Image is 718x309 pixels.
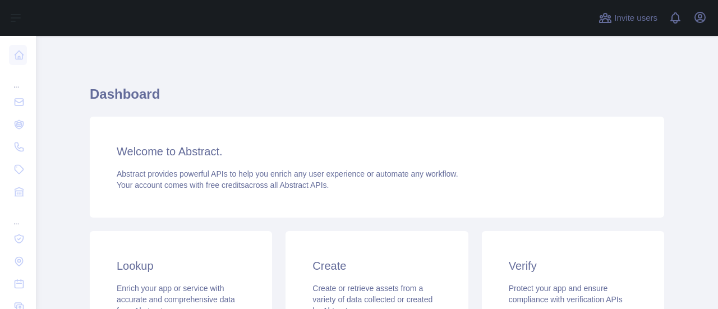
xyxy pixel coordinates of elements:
h3: Create [312,258,441,274]
h3: Welcome to Abstract. [117,144,637,159]
div: ... [9,67,27,90]
button: Invite users [596,9,660,27]
div: ... [9,204,27,227]
span: Your account comes with across all Abstract APIs. [117,181,329,190]
span: Protect your app and ensure compliance with verification APIs [509,284,623,304]
h1: Dashboard [90,85,664,112]
h3: Verify [509,258,637,274]
span: Invite users [614,12,657,25]
span: Abstract provides powerful APIs to help you enrich any user experience or automate any workflow. [117,169,458,178]
h3: Lookup [117,258,245,274]
span: free credits [206,181,245,190]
